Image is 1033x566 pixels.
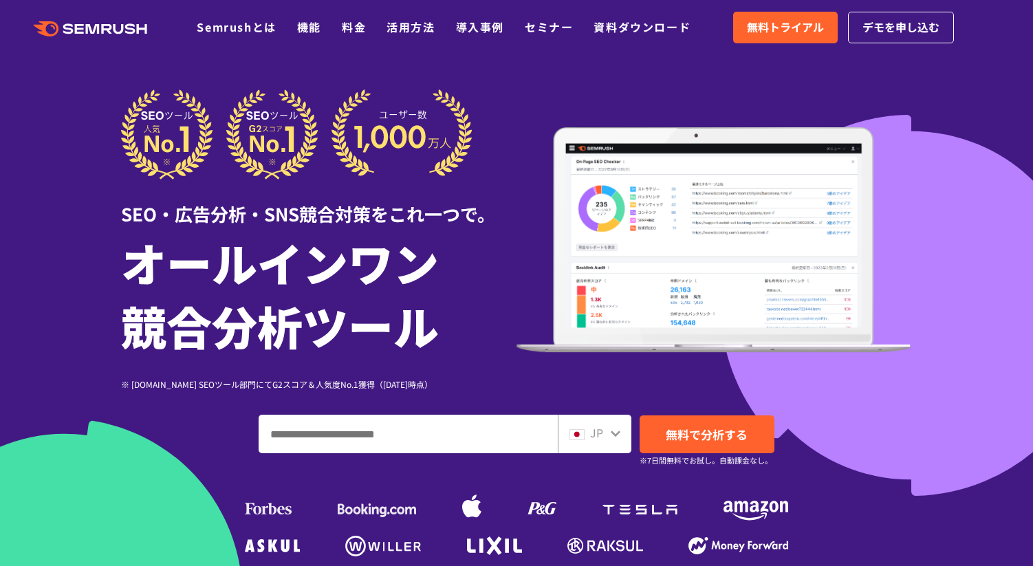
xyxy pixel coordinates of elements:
a: 料金 [342,19,366,35]
a: デモを申し込む [848,12,954,43]
a: 無料トライアル [733,12,838,43]
a: 資料ダウンロード [594,19,691,35]
a: セミナー [525,19,573,35]
input: ドメイン、キーワードまたはURLを入力してください [259,415,557,453]
div: ※ [DOMAIN_NAME] SEOツール部門にてG2スコア＆人気度No.1獲得（[DATE]時点） [121,378,516,391]
div: SEO・広告分析・SNS競合対策をこれ一つで。 [121,179,516,227]
a: Semrushとは [197,19,276,35]
a: 機能 [297,19,321,35]
h1: オールインワン 競合分析ツール [121,230,516,357]
a: 導入事例 [456,19,504,35]
span: デモを申し込む [862,19,939,36]
small: ※7日間無料でお試し。自動課金なし。 [640,454,772,467]
a: 無料で分析する [640,415,774,453]
span: 無料トライアル [747,19,824,36]
span: 無料で分析する [666,426,748,443]
span: JP [590,424,603,441]
a: 活用方法 [387,19,435,35]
